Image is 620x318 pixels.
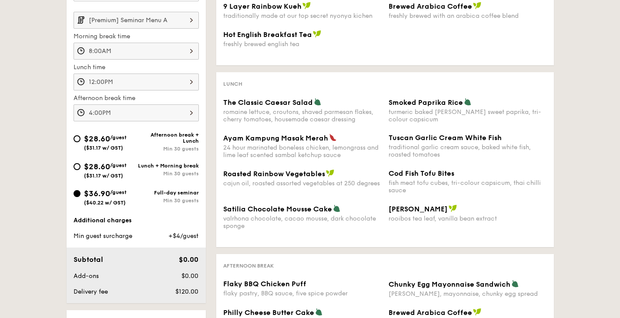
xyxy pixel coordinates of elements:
span: ($40.22 w/ GST) [84,200,126,206]
input: Afternoon break time [74,104,199,121]
span: Ayam Kampung Masak Merah [223,134,328,142]
div: Min 30 guests [136,146,199,152]
div: turmeric baked [PERSON_NAME] sweet paprika, tri-colour capsicum [389,108,547,123]
img: icon-vegetarian.fe4039eb.svg [511,280,519,288]
input: Lunch time [74,74,199,90]
span: Hot English Breakfast Tea [223,30,312,39]
span: $36.90 [84,189,110,198]
div: cajun oil, roasted assorted vegetables at 250 degrees [223,180,382,187]
div: Afternoon break + Lunch [136,132,199,144]
span: /guest [110,189,127,195]
div: valrhona chocolate, cacao mousse, dark chocolate sponge [223,215,382,230]
span: The Classic Caesar Salad [223,98,313,107]
img: icon-vegetarian.fe4039eb.svg [464,98,472,106]
div: fish meat tofu cubes, tri-colour capsicum, thai chilli sauce [389,179,547,194]
span: 9 Layer Rainbow Kueh [223,2,302,10]
div: Min 30 guests [136,197,199,204]
div: Min 30 guests [136,171,199,177]
span: Brewed Arabica Coffee [389,308,472,317]
span: ($31.17 w/ GST) [84,145,123,151]
input: $28.60/guest($31.17 w/ GST)Afternoon break + LunchMin 30 guests [74,135,80,142]
div: Lunch + Morning break [136,163,199,169]
div: traditionally made at our top secret nyonya kichen [223,12,382,20]
div: freshly brewed with an arabica coffee blend [389,12,547,20]
div: 24 hour marinated boneless chicken, lemongrass and lime leaf scented sambal ketchup sauce [223,144,382,159]
img: icon-vegan.f8ff3823.svg [302,2,311,10]
span: +$4/guest [168,232,198,240]
span: Flaky BBQ Chicken Puff [223,280,306,288]
input: $28.60/guest($31.17 w/ GST)Lunch + Morning breakMin 30 guests [74,163,80,170]
span: [PERSON_NAME] [389,205,448,213]
img: icon-vegan.f8ff3823.svg [449,204,457,212]
label: Afternoon break time [74,94,199,103]
img: icon-chevron-right.3c0dfbd6.svg [184,12,199,28]
span: $28.60 [84,162,110,171]
span: ($31.17 w/ GST) [84,173,123,179]
img: icon-vegetarian.fe4039eb.svg [333,204,341,212]
span: Brewed Arabica Coffee [389,2,472,10]
span: Lunch [223,81,242,87]
label: Morning break time [74,32,199,41]
img: icon-vegan.f8ff3823.svg [473,2,482,10]
div: Full-day seminar [136,190,199,196]
span: $28.60 [84,134,110,144]
div: freshly brewed english tea [223,40,382,48]
span: Subtotal [74,255,103,264]
span: $0.00 [179,255,198,264]
span: $120.00 [175,288,198,295]
span: Satilia Chocolate Mousse Cake [223,205,332,213]
span: Roasted Rainbow Vegetables [223,170,325,178]
span: /guest [110,162,127,168]
span: Min guest surcharge [74,232,132,240]
span: Cod Fish Tofu Bites [389,169,454,177]
span: Philly Cheese Butter Cake [223,308,314,317]
img: icon-vegan.f8ff3823.svg [313,30,322,38]
img: icon-vegetarian.fe4039eb.svg [314,98,322,106]
img: icon-vegan.f8ff3823.svg [473,308,482,316]
div: flaky pastry, BBQ sauce, five spice powder [223,290,382,297]
span: Afternoon break [223,263,274,269]
img: icon-vegan.f8ff3823.svg [326,169,335,177]
span: Chunky Egg Mayonnaise Sandwich [389,280,510,288]
div: [PERSON_NAME], mayonnaise, chunky egg spread [389,290,547,298]
span: Tuscan Garlic Cream White Fish [389,134,502,142]
img: icon-vegetarian.fe4039eb.svg [315,308,323,316]
label: Lunch time [74,63,199,72]
span: Add-ons [74,272,99,280]
div: Additional charges [74,216,199,225]
span: $0.00 [181,272,198,280]
span: Smoked Paprika Rice [389,98,463,107]
img: icon-spicy.37a8142b.svg [329,134,337,141]
div: rooibos tea leaf, vanilla bean extract [389,215,547,222]
span: /guest [110,134,127,141]
div: traditional garlic cream sauce, baked white fish, roasted tomatoes [389,144,547,158]
input: Morning break time [74,43,199,60]
input: $36.90/guest($40.22 w/ GST)Full-day seminarMin 30 guests [74,190,80,197]
span: Delivery fee [74,288,108,295]
div: romaine lettuce, croutons, shaved parmesan flakes, cherry tomatoes, housemade caesar dressing [223,108,382,123]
